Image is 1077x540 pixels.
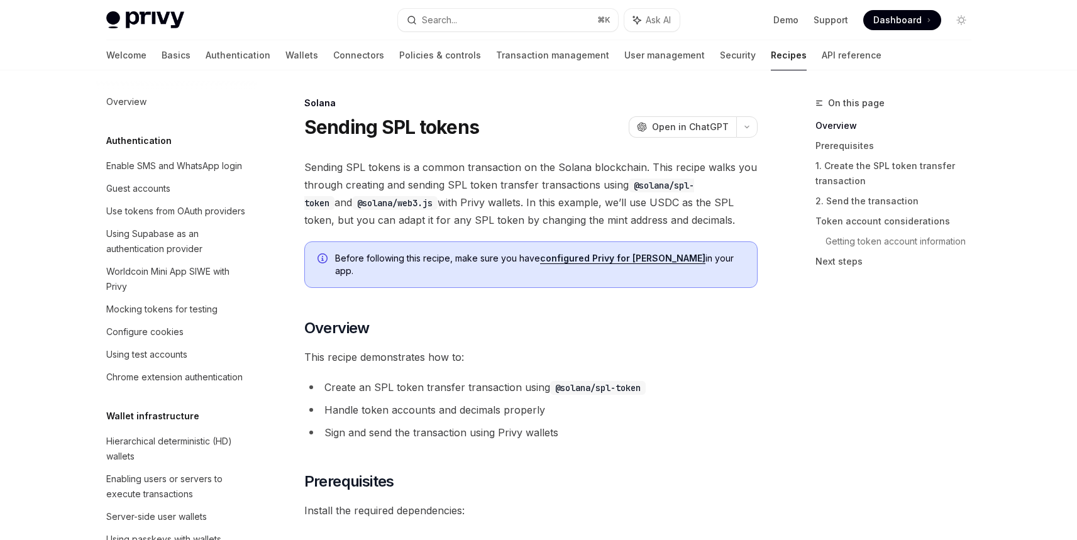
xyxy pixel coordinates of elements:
[106,471,250,502] div: Enabling users or servers to execute transactions
[304,502,758,519] span: Install the required dependencies:
[496,40,609,70] a: Transaction management
[304,318,370,338] span: Overview
[624,9,680,31] button: Ask AI
[873,14,922,26] span: Dashboard
[106,347,187,362] div: Using test accounts
[106,370,243,385] div: Chrome extension authentication
[399,40,481,70] a: Policies & controls
[106,302,218,317] div: Mocking tokens for testing
[96,155,257,177] a: Enable SMS and WhatsApp login
[96,223,257,260] a: Using Supabase as an authentication provider
[96,321,257,343] a: Configure cookies
[720,40,756,70] a: Security
[333,40,384,70] a: Connectors
[822,40,881,70] a: API reference
[96,430,257,468] a: Hierarchical deterministic (HD) wallets
[96,91,257,113] a: Overview
[815,156,981,191] a: 1. Create the SPL token transfer transaction
[304,424,758,441] li: Sign and send the transaction using Privy wallets
[863,10,941,30] a: Dashboard
[106,158,242,174] div: Enable SMS and WhatsApp login
[96,505,257,528] a: Server-side user wallets
[206,40,270,70] a: Authentication
[624,40,705,70] a: User management
[304,401,758,419] li: Handle token accounts and decimals properly
[773,14,798,26] a: Demo
[106,434,250,464] div: Hierarchical deterministic (HD) wallets
[629,116,736,138] button: Open in ChatGPT
[304,116,480,138] h1: Sending SPL tokens
[96,260,257,298] a: Worldcoin Mini App SIWE with Privy
[106,226,250,256] div: Using Supabase as an authentication provider
[285,40,318,70] a: Wallets
[815,211,981,231] a: Token account considerations
[826,231,981,251] a: Getting token account information
[96,200,257,223] a: Use tokens from OAuth providers
[815,116,981,136] a: Overview
[828,96,885,111] span: On this page
[96,343,257,366] a: Using test accounts
[96,177,257,200] a: Guest accounts
[96,366,257,388] a: Chrome extension authentication
[106,11,184,29] img: light logo
[304,97,758,109] div: Solana
[540,253,705,264] a: configured Privy for [PERSON_NAME]
[398,9,618,31] button: Search...⌘K
[771,40,807,70] a: Recipes
[814,14,848,26] a: Support
[304,348,758,366] span: This recipe demonstrates how to:
[951,10,971,30] button: Toggle dark mode
[106,409,199,424] h5: Wallet infrastructure
[106,133,172,148] h5: Authentication
[96,468,257,505] a: Enabling users or servers to execute transactions
[646,14,671,26] span: Ask AI
[550,381,646,395] code: @solana/spl-token
[335,252,744,277] span: Before following this recipe, make sure you have in your app.
[304,471,394,492] span: Prerequisites
[304,378,758,396] li: Create an SPL token transfer transaction using
[106,509,207,524] div: Server-side user wallets
[106,204,245,219] div: Use tokens from OAuth providers
[106,264,250,294] div: Worldcoin Mini App SIWE with Privy
[815,136,981,156] a: Prerequisites
[304,158,758,229] span: Sending SPL tokens is a common transaction on the Solana blockchain. This recipe walks you throug...
[352,196,438,210] code: @solana/web3.js
[815,191,981,211] a: 2. Send the transaction
[597,15,610,25] span: ⌘ K
[106,40,146,70] a: Welcome
[106,181,170,196] div: Guest accounts
[318,253,330,266] svg: Info
[652,121,729,133] span: Open in ChatGPT
[162,40,191,70] a: Basics
[815,251,981,272] a: Next steps
[96,298,257,321] a: Mocking tokens for testing
[422,13,457,28] div: Search...
[106,324,184,339] div: Configure cookies
[106,94,146,109] div: Overview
